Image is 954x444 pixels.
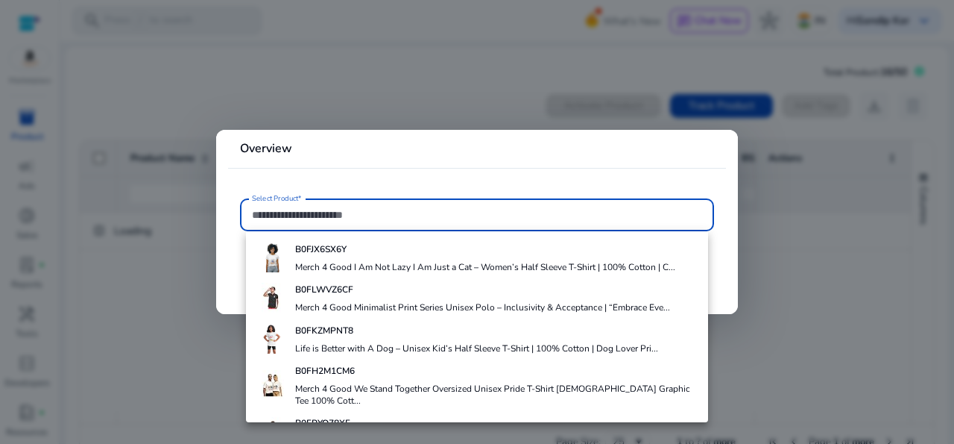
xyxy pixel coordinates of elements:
[252,193,302,204] mat-label: Select Product*
[295,325,353,337] b: B0FKZMPNT8
[258,370,288,400] img: 41WSw6G0fUL._SX38_SY50_CR,0,0,38,50_.jpg
[258,324,288,354] img: 611fU8dJPeL.jpg
[295,243,347,255] b: B0FJX6SX6Y
[295,365,355,377] b: B0FH2M1CM6
[295,417,350,429] b: B0FPYQ78XF
[258,243,288,272] img: 71JGsZrFfSL.jpg
[295,261,675,273] h4: Merch 4 Good I Am Not Lazy I Am Just a Cat – Women’s Half Sleeve T-Shirt | 100% Cotton | C...
[295,343,658,354] h4: Life is Better with A Dog – Unisex Kid’s Half Sleeve T-Shirt | 100% Cotton | Dog Lover Pri...
[295,284,353,296] b: B0FLWVZ6CF
[295,301,670,313] h4: Merch 4 Good Minimalist Print Series Unisex Polo – Inclusivity & Acceptance | “Embrace Eve...
[240,140,292,157] b: Overview
[295,383,696,407] h4: Merch 4 Good We Stand Together Oversized Unisex Pride T-Shirt [DEMOGRAPHIC_DATA] Graphic Tee 100%...
[258,283,288,313] img: 41iL+v8tZSL._SX38_SY50_CR,0,0,38,50_.jpg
